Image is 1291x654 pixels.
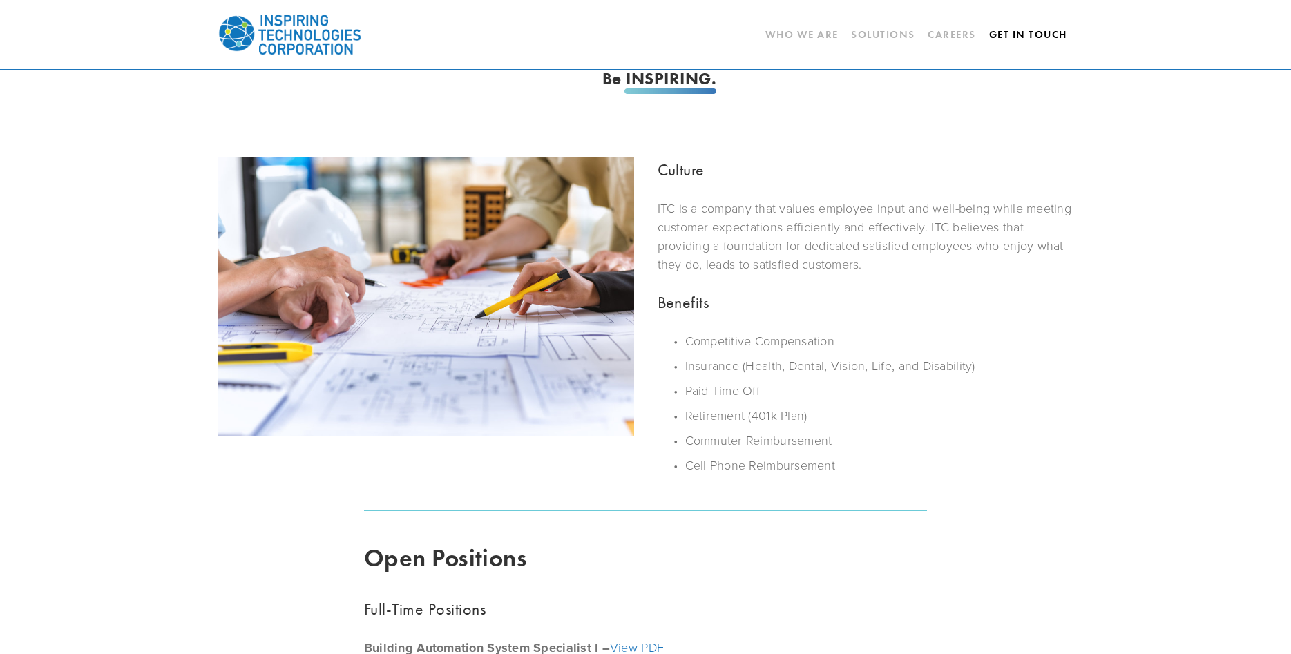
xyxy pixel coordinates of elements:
[928,23,976,46] a: Careers
[658,290,1074,315] h3: Benefits
[218,157,634,436] img: We don’t wear ties.
[218,3,363,66] img: Inspiring Technologies Corp – A Building Technologies Company
[685,456,1074,474] p: Cell Phone Reimbursement
[851,28,915,41] a: Solutions
[685,381,1074,400] p: Paid Time Off
[685,356,1074,375] p: Insurance (Health, Dental, Vision, Life, and Disability)
[685,406,1074,425] p: Retirement (401k Plan)
[658,199,1074,273] p: ITC is a company that values employee input and well-being while meeting customer expectations ef...
[685,431,1074,450] p: Commuter Reimbursement
[364,541,927,575] h2: Open Positions
[364,597,927,622] h3: Full-Time Positions
[765,23,839,46] a: Who We Are
[685,331,1074,350] p: Competitive Compensation
[626,68,716,88] strong: INSPIRING.
[989,23,1067,46] a: Get In Touch
[658,157,1074,182] h3: Culture
[602,68,622,88] strong: Be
